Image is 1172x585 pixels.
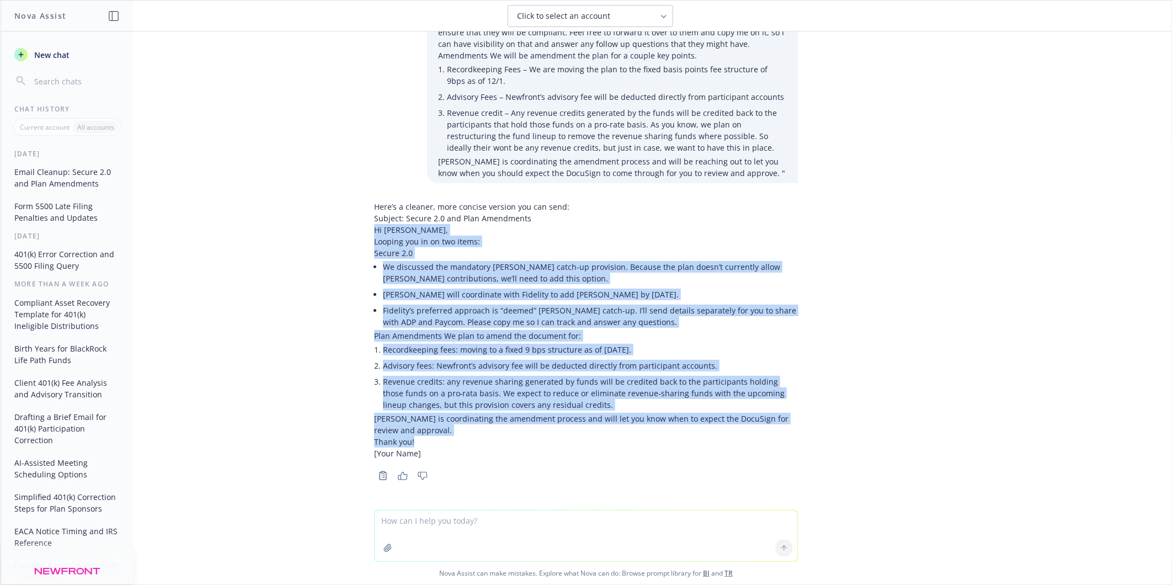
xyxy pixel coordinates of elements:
[383,358,798,374] li: Advisory fees: Newfront’s advisory fee will be deducted directly from participant accounts.
[10,197,124,227] button: Form 5500 Late Filing Penalties and Updates
[20,123,70,132] p: Current account
[1,149,133,158] div: [DATE]
[32,73,120,89] input: Search chats
[517,10,610,22] span: Click to select an account
[1,279,133,289] div: More than a week ago
[378,471,388,481] svg: Copy to clipboard
[10,374,124,403] button: Client 401(k) Fee Analysis and Advisory Transition
[447,89,787,105] li: Advisory Fees – Newfront’s advisory fee will be deducted directly from participant accounts
[438,50,787,61] p: Amendments We will be amendment the plan for a couple key points.
[10,488,124,518] button: Simplified 401(k) Correction Steps for Plan Sponsors
[10,454,124,483] button: AI-Assisted Meeting Scheduling Options
[724,568,733,578] a: TR
[10,339,124,369] button: Birth Years for BlackRock Life Path Funds
[10,245,124,275] button: 401(k) Error Correction and 5500 Filing Query
[383,374,798,413] li: Revenue credits: any revenue sharing generated by funds will be credited back to the participants...
[383,342,798,358] li: Recordkeeping fees: moving to a fixed 9 bps structure as of [DATE].
[374,212,798,224] p: Subject: Secure 2.0 and Plan Amendments
[383,286,798,302] li: [PERSON_NAME] will coordinate with Fidelity to add [PERSON_NAME] by [DATE].
[5,562,1167,584] span: Nova Assist can make mistakes. Explore what Nova can do: Browse prompt library for and
[374,201,798,212] p: Here’s a cleaner, more concise version you can send:
[374,436,798,459] p: Thank you! [Your Name]
[10,45,124,65] button: New chat
[77,123,114,132] p: All accounts
[1,104,133,114] div: Chat History
[374,236,798,247] p: Looping you in on two items:
[508,5,673,27] button: Click to select an account
[10,522,124,552] button: EACA Notice Timing and IRS Reference
[703,568,710,578] a: BI
[383,302,798,330] li: Fidelity’s preferred approach is “deemed” [PERSON_NAME] catch-up. I’ll send details separately fo...
[414,468,431,483] button: Thumbs down
[32,49,70,61] span: New chat
[374,330,798,342] p: Plan Amendments We plan to amend the document for:
[1,231,133,241] div: [DATE]
[10,294,124,335] button: Compliant Asset Recovery Template for 401(k) Ineligible Distributions
[374,224,798,236] p: Hi [PERSON_NAME],
[10,408,124,449] button: Drafting a Brief Email for 401(k) Participation Correction
[447,105,787,156] li: Revenue credit – Any revenue credits generated by the funds will be credited back to the particip...
[10,163,124,193] button: Email Cleanup: Secure 2.0 and Plan Amendments
[438,156,787,179] p: [PERSON_NAME] is coordinating the amendment process and will be reaching out to let you know when...
[374,247,798,259] p: Secure 2.0
[14,10,66,22] h1: Nova Assist
[447,61,787,89] li: Recordkeeping Fees – We are moving the plan to the fixed basis points fee structure of 9bps as of...
[374,413,798,436] p: [PERSON_NAME] is coordinating the amendment process and will let you know when to expect the Docu...
[383,259,798,286] li: We discussed the mandatory [PERSON_NAME] catch-up provision. Because the plan doesn’t currently a...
